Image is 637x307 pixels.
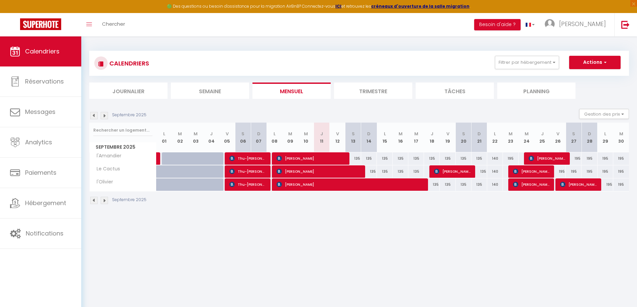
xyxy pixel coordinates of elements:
abbr: L [494,131,496,137]
span: l'Olivier [91,178,116,186]
abbr: M [304,131,308,137]
abbr: S [572,131,575,137]
span: [PERSON_NAME] [277,165,360,178]
div: 135 [377,165,393,178]
abbr: L [604,131,606,137]
span: Le Cactus [91,165,122,173]
abbr: M [288,131,292,137]
th: 26 [550,123,566,152]
abbr: D [257,131,260,137]
div: 135 [440,152,455,165]
li: Mensuel [252,83,331,99]
abbr: V [556,131,559,137]
div: 135 [471,178,487,191]
span: [PERSON_NAME] [513,178,550,191]
span: [PERSON_NAME] [513,165,550,178]
div: 135 [424,152,440,165]
div: 195 [550,165,566,178]
div: 195 [613,178,629,191]
abbr: J [320,131,323,137]
th: 15 [377,123,393,152]
div: 140 [487,152,503,165]
th: 20 [456,123,471,152]
div: 195 [581,165,597,178]
span: Analytics [25,138,52,146]
iframe: Chat [609,277,632,302]
th: 22 [487,123,503,152]
div: 195 [566,152,581,165]
div: 135 [377,152,393,165]
p: Septembre 2025 [112,197,146,203]
span: Hébergement [25,199,66,207]
input: Rechercher un logement... [93,124,152,136]
span: [PERSON_NAME] [277,178,423,191]
abbr: V [336,131,339,137]
div: 135 [393,165,408,178]
a: créneaux d'ouverture de la salle migration [371,3,469,9]
li: Tâches [416,83,494,99]
li: Planning [497,83,575,99]
span: Septembre 2025 [90,142,156,152]
button: Filtrer par hébergement [495,56,559,69]
div: 195 [566,165,581,178]
th: 24 [519,123,534,152]
abbr: M [178,131,182,137]
li: Semaine [171,83,249,99]
div: 135 [424,178,440,191]
div: 135 [393,152,408,165]
th: 10 [298,123,314,152]
abbr: D [588,131,591,137]
div: 140 [487,165,503,178]
div: 140 [487,178,503,191]
th: 16 [393,123,408,152]
span: Messages [25,108,56,116]
th: 27 [566,123,581,152]
abbr: L [274,131,276,137]
th: 01 [156,123,172,152]
th: 29 [598,123,613,152]
th: 09 [282,123,298,152]
div: 195 [613,152,629,165]
span: [PERSON_NAME] [529,152,565,165]
span: [PERSON_NAME] [559,20,606,28]
th: 08 [267,123,282,152]
span: Notifications [26,229,64,238]
th: 03 [188,123,204,152]
div: 195 [598,152,613,165]
div: 195 [598,165,613,178]
th: 23 [503,123,519,152]
th: 06 [235,123,251,152]
p: Septembre 2025 [112,112,146,118]
th: 11 [314,123,330,152]
img: Super Booking [20,18,61,30]
div: 135 [456,178,471,191]
li: Journalier [89,83,168,99]
span: Réservations [25,77,64,86]
th: 02 [172,123,188,152]
div: 135 [471,165,487,178]
th: 05 [219,123,235,152]
abbr: M [619,131,623,137]
abbr: M [525,131,529,137]
abbr: S [241,131,244,137]
abbr: J [431,131,433,137]
abbr: M [194,131,198,137]
abbr: M [399,131,403,137]
img: logout [621,20,630,29]
th: 04 [204,123,219,152]
span: [PERSON_NAME] [560,178,597,191]
span: Paiements [25,168,57,177]
abbr: D [367,131,370,137]
th: 30 [613,123,629,152]
abbr: V [226,131,229,137]
abbr: D [477,131,481,137]
a: ICI [335,3,341,9]
button: Gestion des prix [579,109,629,119]
h3: CALENDRIERS [108,56,149,71]
div: 195 [613,165,629,178]
span: Calendriers [25,47,60,55]
img: ... [545,19,555,29]
th: 18 [424,123,440,152]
